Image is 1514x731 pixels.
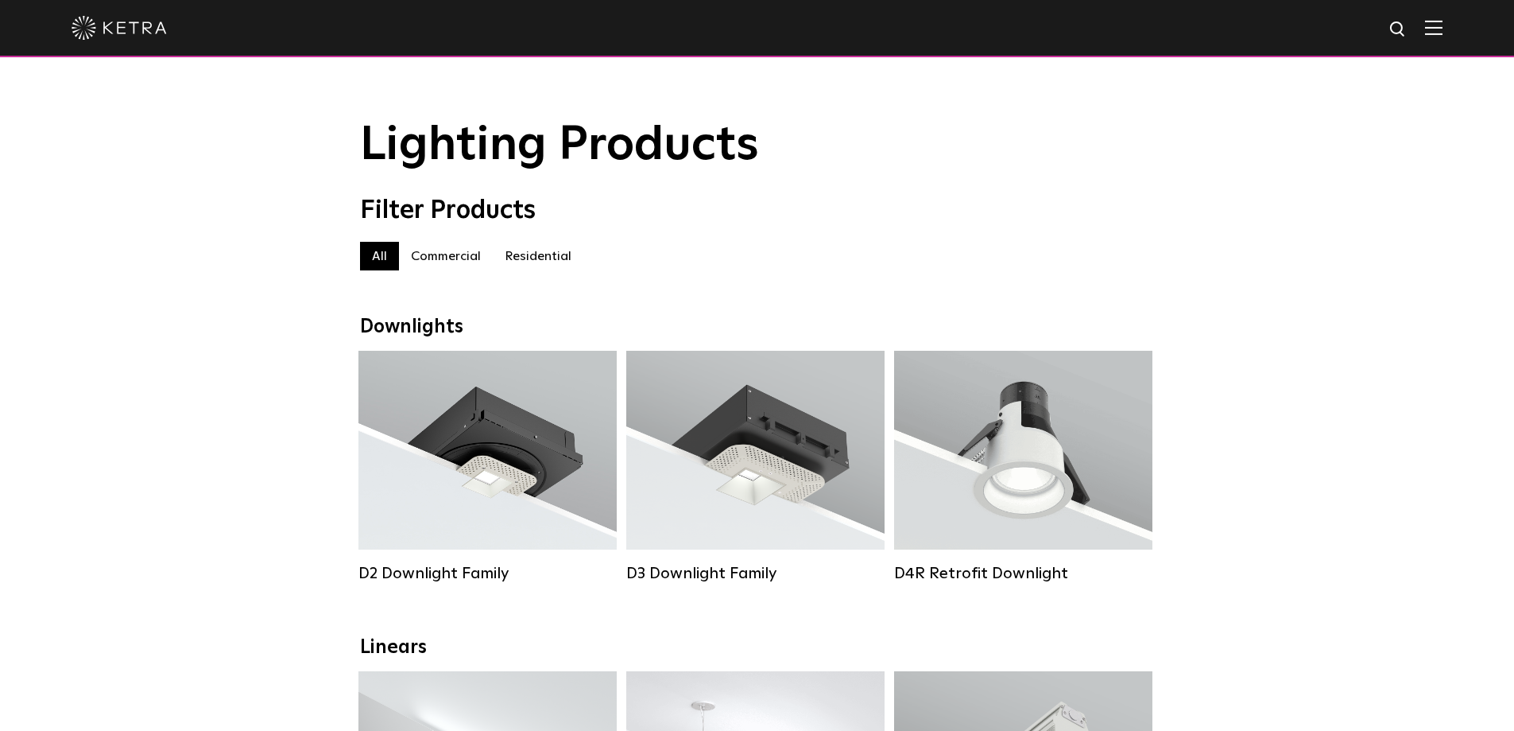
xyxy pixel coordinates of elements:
label: All [360,242,399,270]
label: Residential [493,242,583,270]
img: search icon [1388,20,1408,40]
a: D4R Retrofit Downlight Lumen Output:800Colors:White / BlackBeam Angles:15° / 25° / 40° / 60°Watta... [894,351,1152,583]
a: D2 Downlight Family Lumen Output:1200Colors:White / Black / Gloss Black / Silver / Bronze / Silve... [358,351,617,583]
div: Filter Products [360,196,1155,226]
img: Hamburger%20Nav.svg [1425,20,1442,35]
div: Linears [360,636,1155,659]
div: Downlights [360,316,1155,339]
div: D3 Downlight Family [626,564,885,583]
div: D2 Downlight Family [358,564,617,583]
div: D4R Retrofit Downlight [894,564,1152,583]
span: Lighting Products [360,122,759,169]
img: ketra-logo-2019-white [72,16,167,40]
a: D3 Downlight Family Lumen Output:700 / 900 / 1100Colors:White / Black / Silver / Bronze / Paintab... [626,351,885,583]
label: Commercial [399,242,493,270]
